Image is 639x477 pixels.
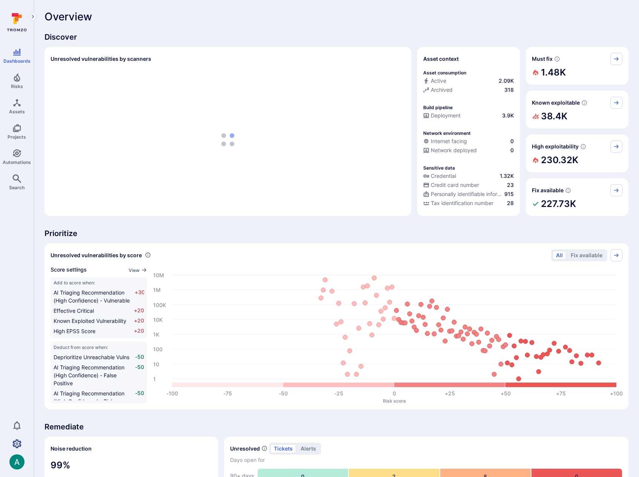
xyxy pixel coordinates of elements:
text: -100 [166,390,178,397]
span: AI Triaging Recommendation (High Confidence) - Risk Accepted [54,390,124,412]
a: Archived318 [423,86,514,94]
a: Credential1.32K [423,172,514,180]
span: Automations [3,159,31,165]
img: Loading... [221,133,234,146]
span: Days open for [230,456,622,464]
button: alerts [297,444,319,453]
text: 0 [393,390,396,397]
span: Network deployed [431,147,477,154]
span: 28 [507,199,514,207]
span: Deduct from score when: [54,344,144,350]
button: All [553,251,566,260]
div: Tax identification number [423,199,493,207]
svg: Risk score >=40 , missed SLA [554,56,560,62]
span: Discover [45,32,628,42]
span: Unresolved vulnerabilities by score [51,252,142,259]
p: Network environment [423,130,471,136]
span: Projects [8,134,26,140]
div: High exploitability [526,134,628,172]
a: Active2.09K [423,77,514,85]
div: Credit card number [423,181,479,189]
div: Archived [423,86,453,94]
h2: 230.32K [541,153,578,168]
span: 99 % [51,459,212,471]
button: View [129,267,147,273]
div: Configured deployment pipeline [423,112,514,121]
text: 10K [153,316,163,323]
div: Personally identifiable information (PII) [423,190,503,198]
a: Deployment3.9K [423,112,514,119]
span: 2.09K [499,77,514,85]
span: AI Triaging Recommendation (High Confidence) - Vulnerable [54,289,130,304]
span: Deprioritize Unreachable Vulns [54,354,129,360]
div: Evidence indicative of processing tax identification numbers [423,199,514,208]
span: Add to score when: [54,280,144,286]
p: Sensitive data [423,165,455,171]
span: Asset context [423,55,459,63]
div: Must fix [526,47,628,85]
text: -25 [334,390,343,397]
svg: Confirmed exploitable by KEV [581,100,587,106]
text: Risk score [383,398,406,403]
div: Network deployed [423,147,477,154]
a: Credit card number23 [423,181,514,189]
div: Fix available [526,178,628,216]
div: Evidence indicative of processing personally identifiable information [423,190,514,199]
h2: Unresolved vulnerabilities by scanners [51,55,151,63]
span: Personally identifiable information (PII) [431,190,503,198]
span: 1.32K [500,172,514,180]
span: Prioritize [45,228,628,239]
text: -75 [223,390,232,397]
span: +30 [135,289,144,304]
span: Tax identification number [431,199,493,207]
span: Credit card number [431,181,479,189]
a: Personally identifiable information (PII)915 [423,190,514,198]
span: Credential [431,172,456,180]
h2: 227.73K [541,196,576,211]
div: Credential [423,172,456,180]
span: Overview [45,11,92,23]
span: +20 [134,327,144,335]
span: Remediate [45,421,628,432]
span: 3.9K [502,112,514,119]
span: Deployment [431,112,461,119]
div: Deployment [423,112,461,119]
text: -50 [279,390,288,397]
text: 1M [153,286,161,293]
text: +75 [556,390,566,397]
div: Evidence that the asset is packaged and deployed somewhere [423,147,514,156]
span: -50 [135,363,144,387]
span: Assets [9,109,25,114]
div: Evidence indicative of processing credit card numbers [423,181,514,190]
text: 10 [153,361,159,367]
button: Expand navigation menu [28,12,37,21]
span: Must fix [532,55,553,63]
span: Risks [11,83,23,89]
a: Internet facing0 [423,137,514,145]
span: 915 [504,190,514,198]
div: Internet facing [423,137,467,145]
span: Search [9,185,25,190]
button: tickets [270,444,296,453]
div: loading spinner [51,69,405,210]
span: -50 [135,389,144,413]
div: Code repository is archived [423,86,514,95]
span: Known Exploited Vulnerability [54,318,126,324]
span: +20 [134,317,144,325]
span: Effective Critical [54,307,94,314]
button: Fix available [567,251,606,260]
div: Evidence that an asset is internet facing [423,137,514,147]
div: Active [423,77,446,85]
span: Active [431,77,446,85]
i: Expand navigation menu [30,14,35,20]
div: Arjan Dehar [9,454,25,469]
a: Network deployed0 [423,147,514,154]
span: Dashboards [3,58,31,64]
span: AI Triaging Recommendation (High Confidence) - False Positive [54,364,124,386]
text: 10M [153,272,164,278]
div: Number of vulnerabilities in status 'Open' 'Triaged' and 'In process' grouped by score [145,251,151,259]
div: Evidence indicative of handling user or service credentials [423,172,514,181]
span: 23 [507,181,514,189]
span: Fix available [532,187,564,194]
p: Build pipeline [423,105,453,110]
